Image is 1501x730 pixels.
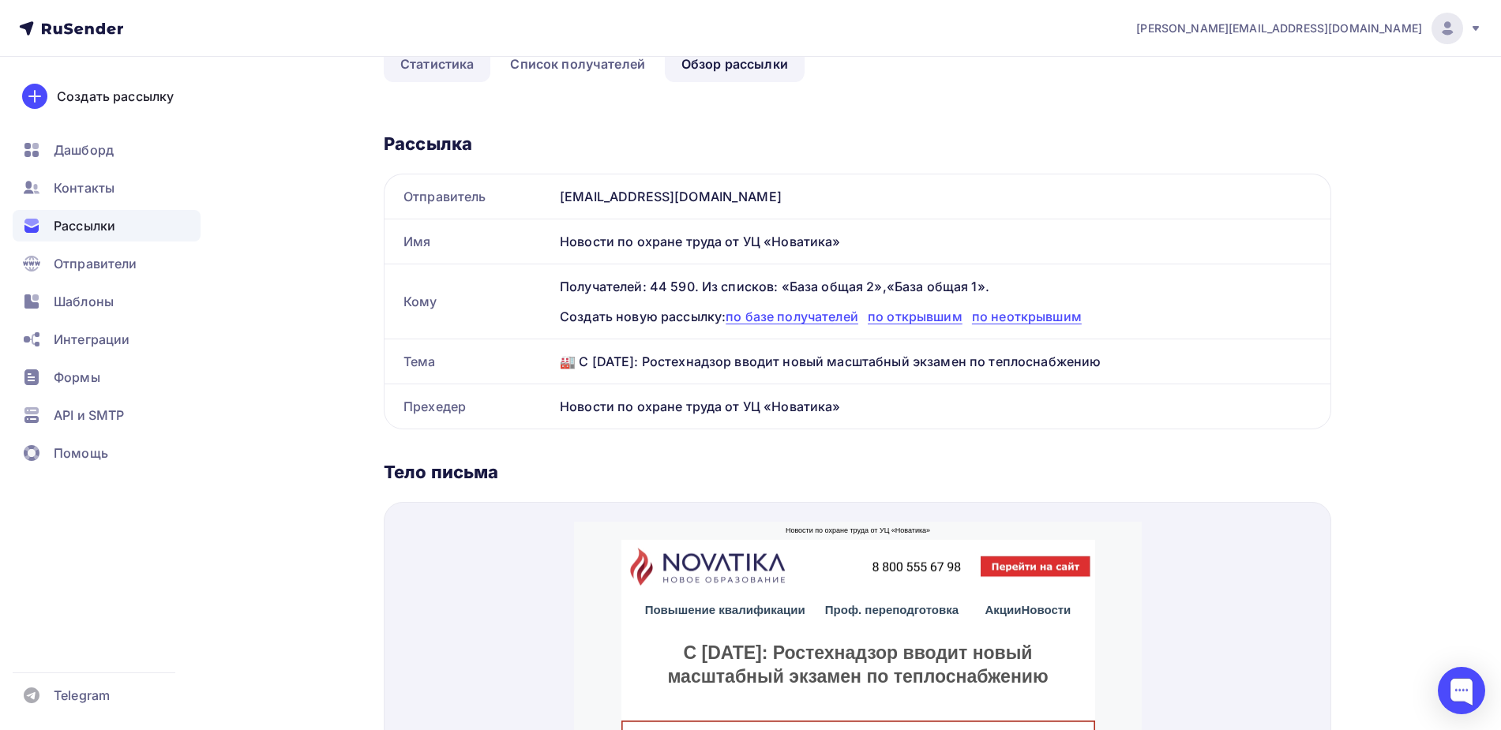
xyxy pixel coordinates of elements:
[665,46,805,82] a: Обзор рассылки
[13,286,201,317] a: Шаблоны
[54,406,124,425] span: API и SMTP
[493,46,662,82] a: Список получателей
[384,46,490,82] a: Статистика
[1136,21,1422,36] span: [PERSON_NAME][EMAIL_ADDRESS][DOMAIN_NAME]
[54,178,114,197] span: Контакты
[71,81,231,95] a: Повышение квалификации
[251,81,385,95] a: Проф. переподготовка
[13,134,201,166] a: Дашборд
[1136,13,1482,44] a: [PERSON_NAME][EMAIL_ADDRESS][DOMAIN_NAME]
[411,81,447,95] a: Акции
[93,121,474,165] span: С [DATE]: Ростехнадзор вводит новый масштабный экзамен по теплоснабжению
[553,384,1330,429] div: Новости по охране труда от УЦ «Новатика»
[54,368,100,387] span: Формы
[47,199,521,377] img: СРО для строителей
[553,339,1330,384] div: 🏭 С [DATE]: Ростехнадзор вводит новый масштабный экзамен по теплоснабжению
[553,219,1330,264] div: Новости по охране труда от УЦ «Новатика»
[54,254,137,273] span: Отправители
[972,309,1082,324] span: по неоткрывшим
[384,133,1331,155] div: Рассылка
[57,87,174,106] div: Создать рассылку
[13,248,201,279] a: Отправители
[560,307,1311,326] div: Создать новую рассылку:
[553,174,1330,219] div: [EMAIL_ADDRESS][DOMAIN_NAME]
[54,398,513,538] strong: Акция-комбо недели! Скидка 15% при обучении рабочей профессии + доп. программам на основании Прик...
[47,18,521,73] img: Новатика - новое образование
[54,292,114,311] span: Шаблоны
[54,686,110,705] span: Telegram
[385,174,553,219] div: Отправитель
[726,309,858,324] span: по базе получателей
[385,219,553,264] div: Имя
[256,561,313,573] strong: Подробнее
[385,384,553,429] div: Прехедер
[13,361,201,393] a: Формы
[238,552,330,583] a: Подробнее
[13,210,201,241] a: Рассылки
[447,81,497,95] a: Новости
[384,461,1331,483] div: Тело письма
[54,216,115,235] span: Рассылки
[385,339,553,384] div: Тема
[54,444,108,462] span: Помощь
[54,330,129,349] span: Интеграции
[13,172,201,204] a: Контакты
[54,140,114,159] span: Дашборд
[385,279,553,324] div: Кому
[560,277,1311,296] div: Получателей: 44 590. Из списков: «База общая 2»,«База общая 1».
[868,309,963,324] span: по открывшим
[55,4,513,14] p: Новости по охране труда от УЦ «Новатика»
